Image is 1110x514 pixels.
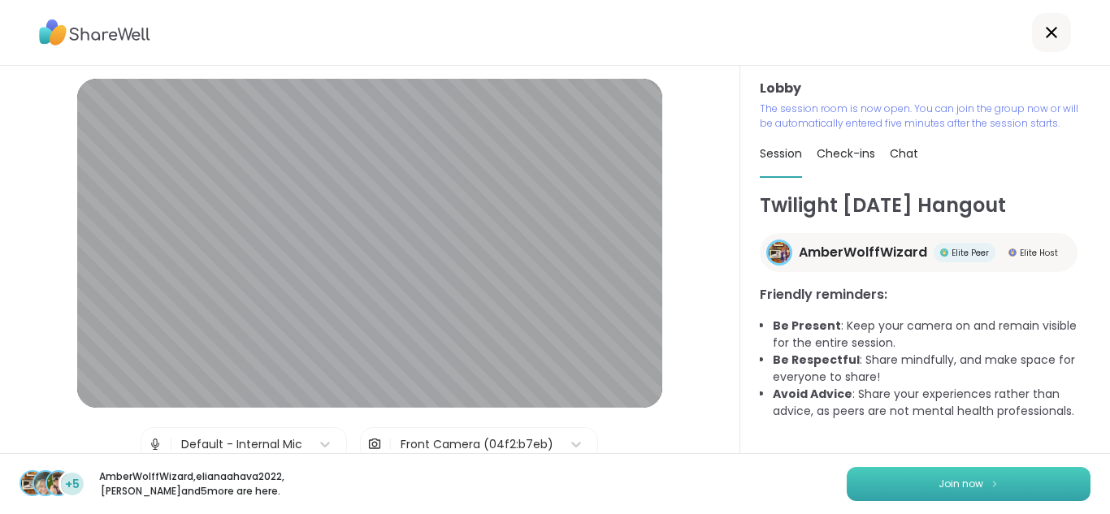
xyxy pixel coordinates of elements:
[388,428,392,460] span: |
[773,317,841,334] b: Be Present
[952,247,989,259] span: Elite Peer
[773,352,860,368] b: Be Respectful
[940,248,948,257] img: Elite Peer
[47,472,70,495] img: Adrienne_QueenOfTheDawn
[773,386,1090,420] li: : Share your experiences rather than advice, as peers are not mental health professionals.
[65,476,80,493] span: +5
[773,317,1090,352] li: : Keep your camera on and remain visible for the entire session.
[760,233,1077,272] a: AmberWolffWizardAmberWolffWizardElite PeerElite PeerElite HostElite Host
[760,145,802,162] span: Session
[401,436,553,453] div: Front Camera (04f2:b7eb)
[169,428,173,460] span: |
[847,467,1090,501] button: Join now
[760,285,1090,305] h3: Friendly reminders:
[760,102,1090,131] p: The session room is now open. You can join the group now or will be automatically entered five mi...
[773,386,852,402] b: Avoid Advice
[990,479,999,488] img: ShareWell Logomark
[34,472,57,495] img: elianaahava2022
[939,477,983,491] span: Join now
[21,472,44,495] img: AmberWolffWizard
[773,352,1090,386] li: : Share mindfully, and make space for everyone to share!
[1008,248,1017,257] img: Elite Host
[1020,247,1058,259] span: Elite Host
[181,436,302,453] div: Default - Internal Mic
[367,428,382,460] img: Camera
[760,79,1090,98] h3: Lobby
[890,145,918,162] span: Chat
[148,428,163,460] img: Microphone
[99,469,281,499] p: AmberWolffWizard , elianaahava2022 , [PERSON_NAME] and 5 more are here.
[817,145,875,162] span: Check-ins
[760,191,1090,220] h1: Twilight [DATE] Hangout
[799,243,927,262] span: AmberWolffWizard
[39,14,150,51] img: ShareWell Logo
[769,242,790,263] img: AmberWolffWizard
